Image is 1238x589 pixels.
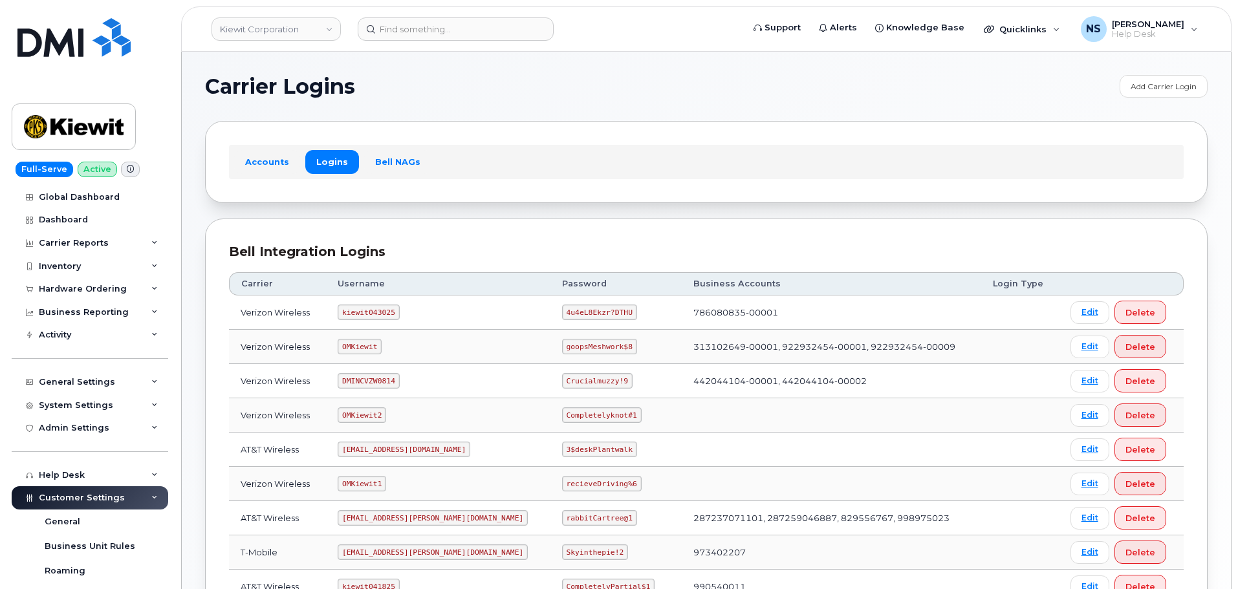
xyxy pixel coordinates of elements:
a: Logins [305,150,359,173]
a: Edit [1070,507,1109,530]
td: Verizon Wireless [229,364,326,398]
th: Business Accounts [682,272,981,295]
code: [EMAIL_ADDRESS][PERSON_NAME][DOMAIN_NAME] [338,544,528,560]
span: Delete [1125,546,1155,559]
th: Login Type [981,272,1059,295]
td: Verizon Wireless [229,467,326,501]
code: OMKiewit [338,339,382,354]
span: Delete [1125,375,1155,387]
button: Delete [1114,335,1166,358]
td: Verizon Wireless [229,398,326,433]
span: Delete [1125,409,1155,422]
a: Edit [1070,473,1109,495]
td: Verizon Wireless [229,330,326,364]
code: kiewit043025 [338,305,399,320]
th: Username [326,272,550,295]
code: OMKiewit2 [338,407,386,423]
button: Delete [1114,541,1166,564]
td: 287237071101, 287259046887, 829556767, 998975023 [682,501,981,535]
button: Delete [1114,403,1166,427]
button: Delete [1114,472,1166,495]
code: [EMAIL_ADDRESS][DOMAIN_NAME] [338,442,470,457]
td: T-Mobile [229,535,326,570]
a: Edit [1070,404,1109,427]
span: Carrier Logins [205,77,355,96]
td: AT&T Wireless [229,433,326,467]
code: [EMAIL_ADDRESS][PERSON_NAME][DOMAIN_NAME] [338,510,528,526]
td: Verizon Wireless [229,295,326,330]
th: Password [550,272,682,295]
span: Delete [1125,512,1155,524]
code: recieveDriving%6 [562,476,642,491]
a: Edit [1070,301,1109,324]
code: 3$deskPlantwalk [562,442,637,457]
button: Delete [1114,369,1166,392]
a: Bell NAGs [364,150,431,173]
th: Carrier [229,272,326,295]
code: OMKiewit1 [338,476,386,491]
a: Accounts [234,150,300,173]
span: Delete [1125,306,1155,319]
a: Edit [1070,336,1109,358]
td: 442044104-00001, 442044104-00002 [682,364,981,398]
td: AT&T Wireless [229,501,326,535]
td: 786080835-00001 [682,295,981,330]
code: 4u4eL8Ekzr?DTHU [562,305,637,320]
code: Skyinthepie!2 [562,544,628,560]
a: Edit [1070,541,1109,564]
button: Delete [1114,301,1166,324]
div: Bell Integration Logins [229,242,1184,261]
button: Delete [1114,438,1166,461]
a: Edit [1070,370,1109,392]
td: 313102649-00001, 922932454-00001, 922932454-00009 [682,330,981,364]
code: goopsMeshwork$8 [562,339,637,354]
a: Add Carrier Login [1120,75,1208,98]
span: Delete [1125,341,1155,353]
a: Edit [1070,438,1109,461]
code: Completelyknot#1 [562,407,642,423]
code: rabbitCartree@1 [562,510,637,526]
td: 973402207 [682,535,981,570]
code: Crucialmuzzy!9 [562,373,633,389]
span: Delete [1125,444,1155,456]
button: Delete [1114,506,1166,530]
code: DMINCVZW0814 [338,373,399,389]
span: Delete [1125,478,1155,490]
